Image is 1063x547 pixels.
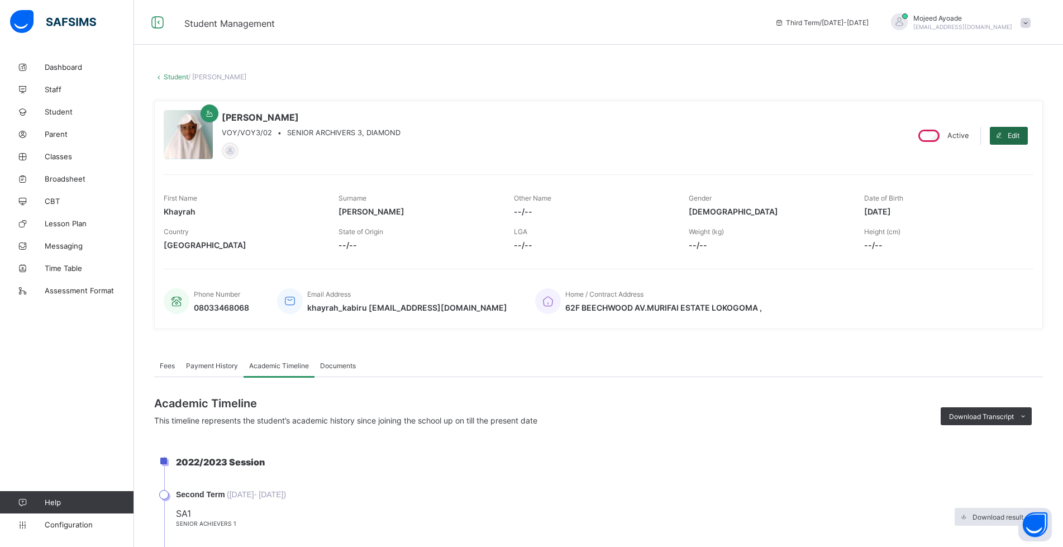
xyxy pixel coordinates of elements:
span: Weight (kg) [689,227,724,236]
span: Broadsheet [45,174,134,183]
div: • [222,129,401,137]
span: Student [45,107,134,116]
span: Date of Birth [864,194,903,202]
a: Student [164,73,188,81]
span: LGA [514,227,527,236]
span: Staff [45,85,134,94]
span: State of Origin [339,227,383,236]
span: Home / Contract Address [565,290,643,298]
span: SA1 [176,508,949,519]
span: Payment History [186,362,238,370]
span: khayrah_kabiru [EMAIL_ADDRESS][DOMAIN_NAME] [307,303,507,312]
span: 08033468068 [194,303,249,312]
span: SENIOR ARCHIVERS 3, DIAMOND [287,129,401,137]
span: Messaging [45,241,134,250]
span: Parent [45,130,134,139]
span: Classes [45,152,134,161]
span: [PERSON_NAME] [339,207,497,216]
span: Download Transcript [949,412,1014,421]
img: safsims [10,10,96,34]
span: Second Term [176,490,225,499]
span: CBT [45,197,134,206]
span: Documents [320,362,356,370]
span: [PERSON_NAME] [222,112,401,123]
span: Email Address [307,290,351,298]
span: --/-- [864,240,1022,250]
span: --/-- [689,240,847,250]
span: First Name [164,194,197,202]
span: session/term information [775,18,869,27]
span: This timeline represents the student’s academic history since joining the school up on till the p... [154,416,537,425]
span: VOY/VOY3/02 [222,129,272,137]
button: Open asap [1018,508,1052,541]
span: Help [45,498,134,507]
span: [DEMOGRAPHIC_DATA] [689,207,847,216]
span: 62F BEECHWOOD AV.MURIFAI ESTATE LOKOGOMA , [565,303,762,312]
span: --/-- [514,207,672,216]
span: 2022/2023 Session [176,456,265,468]
span: Dashboard [45,63,134,72]
span: Khayrah [164,207,322,216]
span: --/-- [339,240,497,250]
span: Student Management [184,18,275,29]
div: MojeedAyoade [880,13,1036,32]
span: Edit [1008,131,1019,140]
span: SENIOR ACHIEVERS 1 [176,520,236,527]
span: Height (cm) [864,227,900,236]
span: Lesson Plan [45,219,134,228]
span: Phone Number [194,290,240,298]
span: --/-- [514,240,672,250]
span: [EMAIL_ADDRESS][DOMAIN_NAME] [913,23,1012,30]
span: Other Name [514,194,551,202]
span: Fees [160,362,175,370]
span: Academic Timeline [249,362,309,370]
span: [GEOGRAPHIC_DATA] [164,240,322,250]
span: Active [947,131,969,140]
span: ( [DATE] - [DATE] ) [227,490,286,499]
span: Assessment Format [45,286,134,295]
span: / [PERSON_NAME] [188,73,246,81]
span: Configuration [45,520,134,529]
span: Academic Timeline [154,397,935,410]
span: Download result [973,513,1023,521]
span: [DATE] [864,207,1022,216]
span: Country [164,227,189,236]
span: Surname [339,194,366,202]
span: Time Table [45,264,134,273]
span: Mojeed Ayoade [913,14,1012,22]
span: Gender [689,194,712,202]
